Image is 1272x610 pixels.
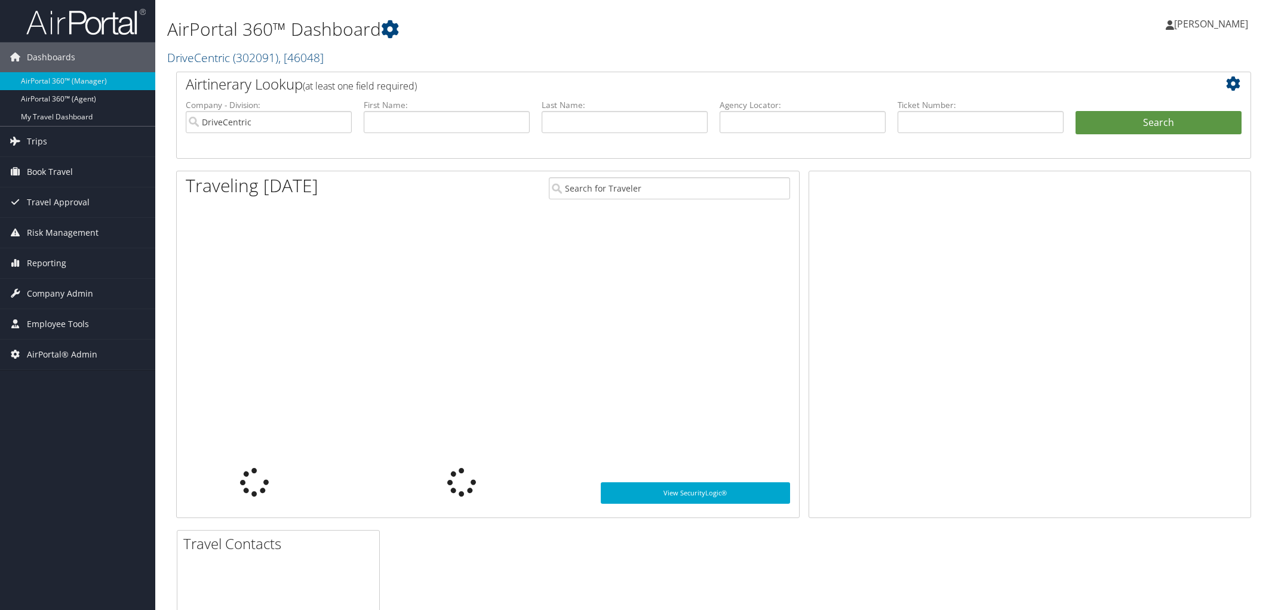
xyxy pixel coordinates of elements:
input: Search for Traveler [549,177,790,199]
span: Company Admin [27,279,93,309]
label: Company - Division: [186,99,352,111]
span: Reporting [27,248,66,278]
h2: Travel Contacts [183,534,379,554]
span: Book Travel [27,157,73,187]
span: Dashboards [27,42,75,72]
span: Travel Approval [27,187,90,217]
span: Risk Management [27,218,99,248]
h1: AirPortal 360™ Dashboard [167,17,896,42]
label: First Name: [364,99,530,111]
span: , [ 46048 ] [278,50,324,66]
h1: Traveling [DATE] [186,173,318,198]
label: Ticket Number: [898,99,1064,111]
a: View SecurityLogic® [601,482,790,504]
button: Search [1076,111,1242,135]
span: [PERSON_NAME] [1174,17,1248,30]
label: Last Name: [542,99,708,111]
a: [PERSON_NAME] [1166,6,1260,42]
img: airportal-logo.png [26,8,146,36]
label: Agency Locator: [720,99,886,111]
span: ( 302091 ) [233,50,278,66]
span: (at least one field required) [303,79,417,93]
span: Trips [27,127,47,156]
span: Employee Tools [27,309,89,339]
span: AirPortal® Admin [27,340,97,369]
a: DriveCentric [167,50,324,66]
h2: Airtinerary Lookup [186,74,1152,94]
